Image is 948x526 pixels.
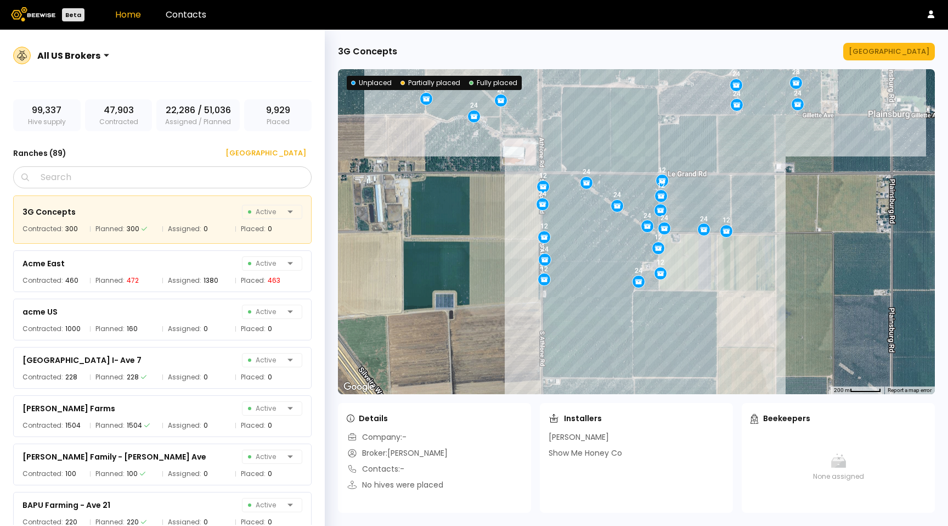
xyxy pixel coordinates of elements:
div: [GEOGRAPHIC_DATA] [849,46,929,57]
span: 200 m [834,387,850,393]
div: 460 [65,275,78,286]
div: 24 [635,267,642,275]
div: Installers [549,413,602,424]
span: Active [248,305,283,318]
span: Placed: [241,323,266,334]
a: Contacts [166,8,206,21]
div: 28 [792,68,800,76]
div: 24 [470,102,478,109]
div: Show Me Honey Co [549,447,622,459]
div: 0 [268,372,272,383]
div: Acme East [22,257,65,270]
button: Map Scale: 200 m per 53 pixels [831,387,884,394]
div: Broker: [PERSON_NAME] [347,447,448,459]
div: [PERSON_NAME] Farms [22,402,115,415]
div: 0 [268,420,272,431]
div: All US Brokers [37,49,100,63]
div: 160 [127,323,138,334]
span: Assigned: [168,275,201,286]
span: 47,903 [104,104,134,117]
div: 1504 [127,420,142,431]
div: 12 [540,222,548,230]
div: 24 [733,90,741,98]
span: Planned: [95,420,125,431]
span: Contracted: [22,372,63,383]
div: Assigned / Planned [156,99,240,131]
img: Google [341,380,377,394]
div: 24 [700,215,708,223]
div: 24 [541,245,549,253]
div: 24 [644,212,651,220]
div: 24 [539,190,546,198]
span: Placed: [241,275,266,286]
div: None assigned [751,432,926,503]
div: 0 [204,372,208,383]
span: Active [248,354,283,367]
div: 463 [268,275,280,286]
span: Planned: [95,372,125,383]
div: 24 [661,214,668,222]
div: [PERSON_NAME] Family - [PERSON_NAME] Ave [22,450,206,463]
div: Details [347,413,388,424]
div: 1380 [204,275,218,286]
span: Contracted: [22,468,63,479]
div: BAPU Farming - Ave 21 [22,499,110,512]
div: 24 [583,168,590,176]
div: 0 [204,420,208,431]
button: [GEOGRAPHIC_DATA] [212,144,312,162]
span: Planned: [95,323,125,334]
div: 24 [613,191,621,199]
a: Open this area in Google Maps (opens a new window) [341,380,377,394]
span: 99,337 [32,104,61,117]
div: 472 [127,275,139,286]
span: Active [248,499,283,512]
div: Partially placed [400,78,460,88]
div: Company: - [347,432,407,443]
div: 0 [268,223,272,234]
div: 0 [204,223,208,234]
div: 3G Concepts [22,205,76,219]
div: 24 [794,89,802,97]
div: No hives were placed [347,479,443,491]
div: 0 [204,468,208,479]
div: 1504 [65,420,81,431]
div: Placed [244,99,312,131]
span: 22,286 / 51,036 [166,104,231,117]
div: 12 [723,216,730,224]
span: Active [248,257,283,270]
span: Active [248,450,283,463]
span: Contracted: [22,420,63,431]
span: Planned: [95,275,125,286]
div: 100 [127,468,138,479]
div: 0 [268,323,272,334]
span: Placed: [241,223,266,234]
div: [PERSON_NAME] [549,432,609,443]
span: Active [248,402,283,415]
h3: Ranches ( 89 ) [13,146,66,161]
span: Assigned: [168,223,201,234]
div: Contacts: - [347,463,404,475]
img: Beewise logo [11,7,55,21]
span: 9,929 [266,104,290,117]
span: Placed: [241,420,266,431]
div: acme US [22,305,58,318]
div: 12 [657,259,664,266]
a: Report a map error [888,387,932,393]
span: Contracted: [22,323,63,334]
div: Fully placed [469,78,517,88]
div: 12 [657,182,665,189]
div: Contracted [85,99,153,131]
div: Hive supply [13,99,81,131]
div: 12 [540,265,548,273]
div: 3G Concepts [338,45,397,58]
div: 300 [65,223,78,234]
span: Assigned: [168,372,201,383]
span: Contracted: [22,223,63,234]
span: Placed: [241,372,266,383]
div: [GEOGRAPHIC_DATA] [218,148,306,159]
div: 228 [127,372,139,383]
div: 0 [268,468,272,479]
span: Placed: [241,468,266,479]
div: 12 [539,172,547,180]
span: Planned: [95,223,125,234]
